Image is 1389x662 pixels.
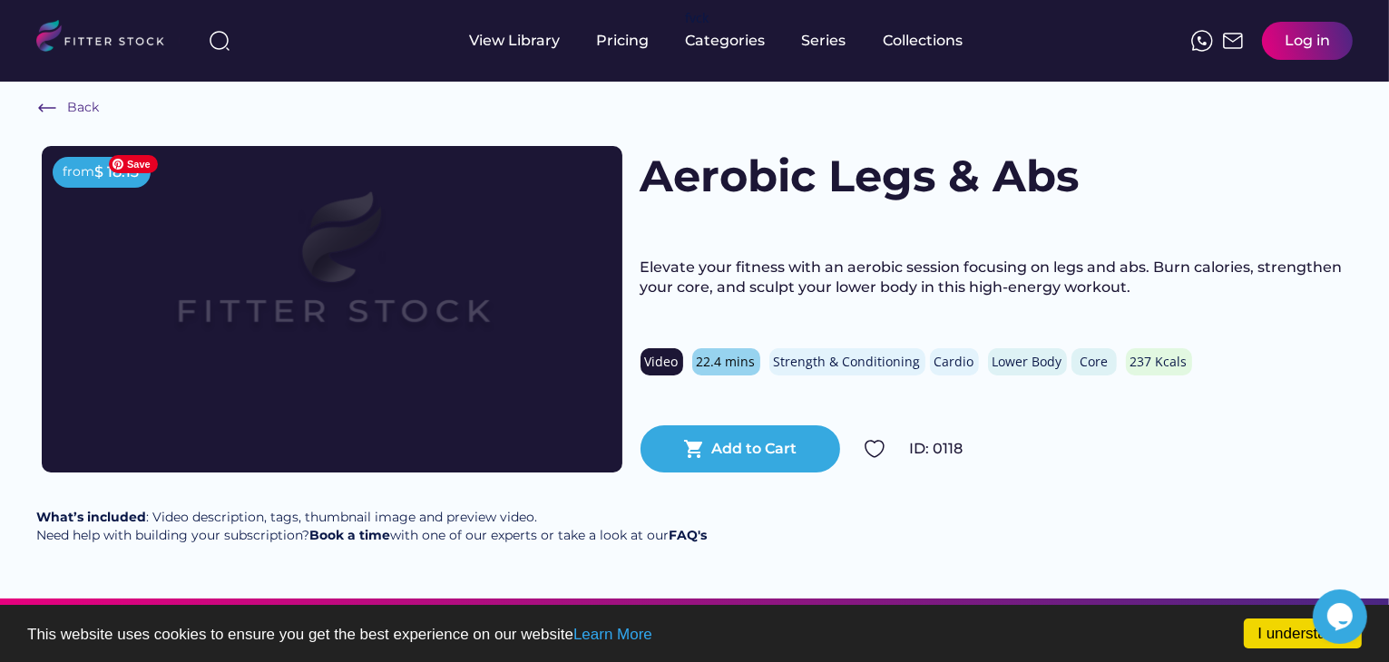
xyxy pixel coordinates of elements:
[42,146,622,472] iframe: To enrich screen reader interactions, please activate Accessibility in Grammarly extension settings
[95,162,140,182] div: $ 18.13
[100,146,564,407] img: Frame%2079%20%281%29.svg
[774,353,921,371] div: Strength & Conditioning
[69,116,162,128] div: Domain Overview
[645,353,679,371] div: Video
[934,353,974,371] div: Cardio
[686,31,766,51] div: Categories
[1244,618,1362,648] a: I understand!
[683,438,705,460] button: shopping_cart
[470,31,561,51] div: View Library
[910,439,1348,459] div: ID: 0118
[36,20,180,57] img: LOGO.svg
[802,31,847,51] div: Series
[209,30,230,52] img: search-normal%203.svg
[36,509,146,525] strong: What’s included
[641,146,1080,207] h1: Aerobic Legs & Abs
[597,31,650,51] div: Pricing
[1076,353,1112,371] div: Core
[29,47,44,62] img: website_grey.svg
[993,353,1062,371] div: Lower Body
[864,438,885,460] img: Group%201000002324.svg
[47,47,200,62] div: Domain: [DOMAIN_NAME]
[67,99,99,117] div: Back
[697,353,756,371] div: 22.4 mins
[64,163,95,181] div: from
[309,527,390,543] a: Book a time
[1191,30,1213,52] img: meteor-icons_whatsapp%20%281%29.svg
[884,31,963,51] div: Collections
[1313,589,1371,644] iframe: chat widget
[201,116,306,128] div: Keywords by Traffic
[27,627,1362,642] p: This website uses cookies to ensure you get the best experience on our website
[109,155,158,173] span: Save
[711,439,797,459] div: Add to Cart
[669,527,707,543] a: FAQ's
[36,509,707,544] div: : Video description, tags, thumbnail image and preview video. Need help with building your subscr...
[1285,31,1330,51] div: Log in
[1222,30,1244,52] img: Frame%2051.svg
[36,97,58,119] img: Frame%20%286%29.svg
[51,29,89,44] div: v 4.0.25
[1130,353,1188,371] div: 237 Kcals
[573,626,652,643] a: Learn More
[686,9,709,27] div: fvck
[29,29,44,44] img: logo_orange.svg
[641,258,1348,298] div: Elevate your fitness with an aerobic session focusing on legs and abs. Burn calories, strengthen ...
[181,114,195,129] img: tab_keywords_by_traffic_grey.svg
[49,114,64,129] img: tab_domain_overview_orange.svg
